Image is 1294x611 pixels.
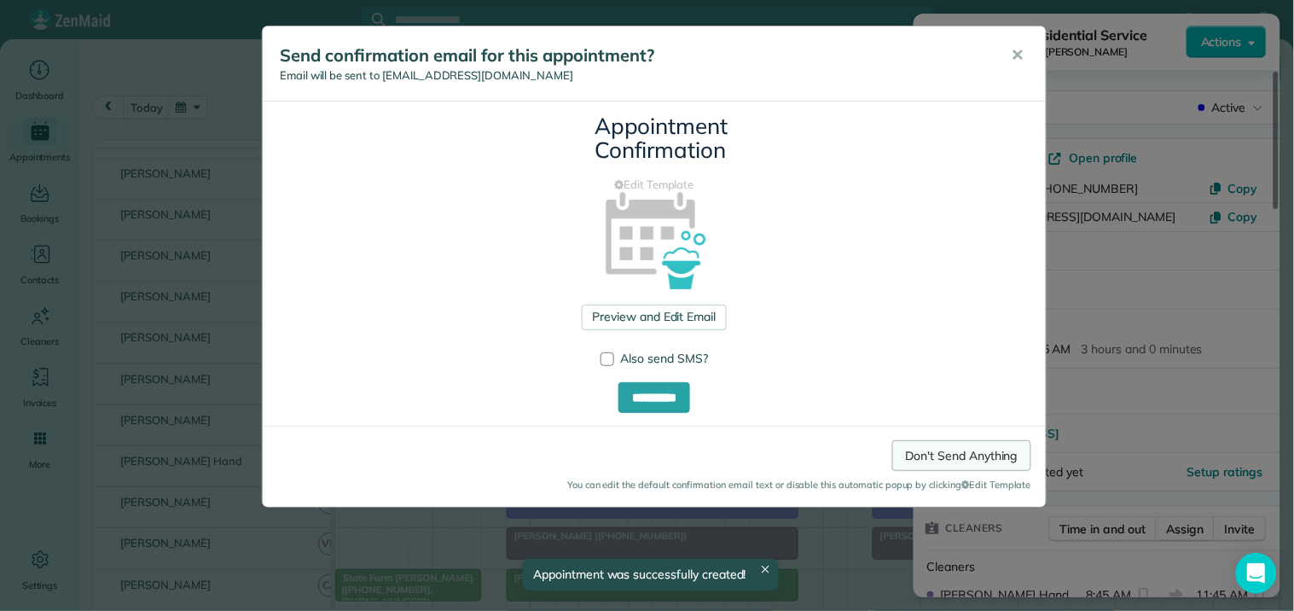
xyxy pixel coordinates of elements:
[280,68,573,82] span: Email will be sent to [EMAIL_ADDRESS][DOMAIN_NAME]
[620,351,708,366] span: Also send SMS?
[276,177,1033,194] a: Edit Template
[1012,45,1024,65] span: ✕
[1236,553,1277,594] div: Open Intercom Messenger
[892,440,1031,471] a: Don't Send Anything
[582,305,726,330] a: Preview and Edit Email
[277,478,1031,492] small: You can edit the default confirmation email text or disable this automatic popup by clicking Edit...
[280,44,988,67] h5: Send confirmation email for this appointment?
[523,559,779,591] div: Appointment was successfully created!
[595,114,714,163] h3: Appointment Confirmation
[578,162,731,315] img: appointment_confirmation_icon-141e34405f88b12ade42628e8c248340957700ab75a12ae832a8710e9b578dc5.png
